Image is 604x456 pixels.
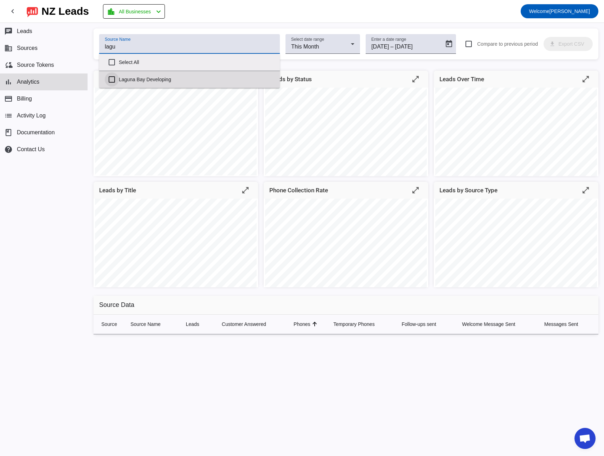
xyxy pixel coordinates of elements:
th: Source [94,315,125,334]
div: Follow-ups sent [401,321,451,328]
mat-icon: open_in_full [411,186,420,194]
span: Sources [17,45,38,51]
a: Open chat [574,428,596,449]
mat-label: Source Name [105,37,130,42]
div: Source Name [130,321,161,328]
span: Billing [17,96,32,102]
mat-icon: chevron_left [154,7,163,16]
mat-icon: list [4,111,13,120]
span: Documentation [17,129,55,136]
span: Compare to previous period [477,41,538,47]
mat-card-title: Leads by Source Type [439,185,497,195]
div: Phones [294,321,322,328]
div: Messages Sent [544,321,578,328]
mat-card-title: Leads by Title [99,185,136,195]
mat-card-title: Leads Over Time [439,74,484,84]
mat-icon: open_in_full [241,186,250,194]
div: Leads [186,321,211,328]
button: Welcome[PERSON_NAME] [521,4,598,18]
div: NZ Leads [41,6,89,16]
div: Phones [294,321,310,328]
div: Temporary Phones [333,321,375,328]
mat-icon: help [4,145,13,154]
span: Source Tokens [17,62,54,68]
mat-icon: payment [4,95,13,103]
h2: Source Data [94,296,598,315]
mat-card-title: Phone Collection Rate [269,185,328,195]
mat-icon: open_in_full [411,75,420,83]
span: Activity Log [17,113,46,119]
div: Temporary Phones [333,321,390,328]
span: Contact Us [17,146,45,153]
mat-icon: open_in_full [581,186,590,194]
span: Leads [17,28,32,34]
mat-label: Enter a date range [371,37,406,42]
mat-icon: bar_chart [4,78,13,86]
span: Welcome [529,8,550,14]
span: Analytics [17,79,39,85]
mat-icon: open_in_full [581,75,590,83]
div: Welcome Message Sent [462,321,533,328]
mat-icon: chat [4,27,13,36]
label: Laguna Bay Developing [119,72,274,87]
img: logo [27,5,38,17]
span: All Businesses [119,7,151,17]
div: Source Name [130,321,174,328]
mat-icon: chevron_left [8,7,17,15]
input: Start date [371,43,389,51]
div: Customer Answered [222,321,282,328]
mat-icon: cloud_sync [4,61,13,69]
div: Messages Sent [544,321,593,328]
button: All Businesses [103,4,165,19]
div: Leads [186,321,199,328]
mat-icon: business [4,44,13,52]
div: Customer Answered [222,321,266,328]
mat-icon: location_city [107,7,115,16]
input: Pick a source [105,43,274,51]
mat-card-title: Leads by Status [269,74,312,84]
div: Follow-ups sent [401,321,436,328]
span: This Month [291,44,319,50]
button: Open calendar [442,37,456,51]
span: – [391,43,394,51]
mat-label: Select date range [291,37,324,42]
span: book [4,128,13,137]
span: [PERSON_NAME] [529,6,590,16]
input: End date [395,43,428,51]
label: Select All [119,54,274,70]
div: Welcome Message Sent [462,321,515,328]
